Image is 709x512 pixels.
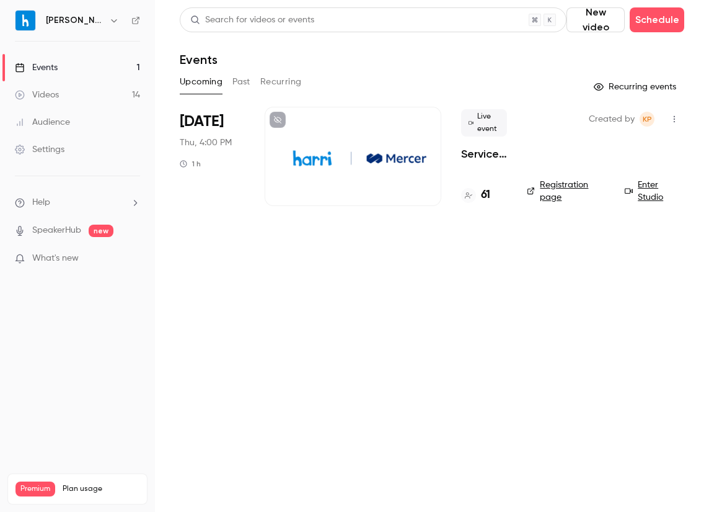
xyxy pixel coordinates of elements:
a: 61 [461,187,490,204]
img: Harri [15,11,35,30]
span: KP [643,112,652,127]
span: Thu, 4:00 PM [180,137,232,149]
div: Events [15,61,58,74]
span: What's new [32,252,79,265]
div: Audience [15,116,70,128]
h4: 61 [481,187,490,204]
div: Videos [15,89,59,101]
span: Premium [15,482,55,496]
h1: Events [180,52,218,67]
span: Plan usage [63,484,139,494]
iframe: Noticeable Trigger [125,253,140,264]
div: 1 h [180,159,201,169]
span: Created by [589,112,635,127]
span: Help [32,196,50,209]
button: Recurring events [588,77,684,97]
div: Sep 4 Thu, 11:00 AM (America/New York) [180,107,245,206]
span: Kate Price [640,112,654,127]
span: [DATE] [180,112,224,132]
a: Registration page [527,179,610,204]
li: help-dropdown-opener [15,196,140,209]
button: New video [566,7,625,32]
button: Past [232,72,250,92]
div: Settings [15,143,64,156]
span: Live event [461,109,507,137]
a: Service with a Struggle: What Hospitality Can Teach Us About Supporting Frontline Teams [461,146,507,161]
a: SpeakerHub [32,224,81,237]
h6: [PERSON_NAME] [46,14,104,27]
div: Search for videos or events [190,14,314,27]
button: Upcoming [180,72,222,92]
a: Enter Studio [625,179,684,204]
button: Schedule [630,7,684,32]
button: Recurring [260,72,302,92]
span: new [89,225,113,237]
